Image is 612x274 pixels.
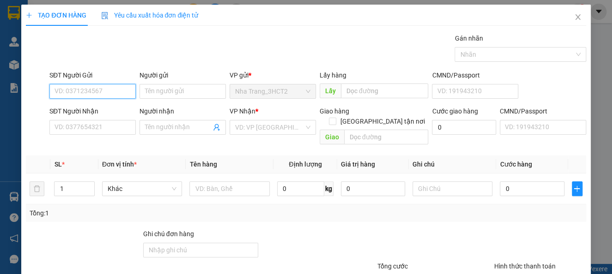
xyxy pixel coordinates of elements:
span: TẠO ĐƠN HÀNG [26,12,86,19]
span: VP Nhận [230,107,255,115]
label: Hình thức thanh toán [494,262,556,270]
input: Ghi Chú [412,181,493,196]
label: Cước giao hàng [432,107,478,115]
span: Nha Trang_3HCT2 [235,84,310,98]
span: [GEOGRAPHIC_DATA] tận nơi [336,116,428,126]
span: Tên hàng [189,161,217,168]
span: Cước hàng [500,161,532,168]
div: CMND/Passport [500,106,586,116]
span: user-add [213,124,220,131]
div: SĐT Người Nhận [49,106,136,116]
button: plus [572,181,582,196]
div: SĐT Người Gửi [49,70,136,80]
span: Định lượng [289,161,321,168]
span: close [574,13,582,21]
img: icon [101,12,109,19]
input: Cước giao hàng [432,120,496,135]
span: Tổng cước [377,262,408,270]
div: VP gửi [230,70,316,80]
input: Dọc đường [344,130,429,144]
span: Đơn vị tính [102,161,137,168]
button: Close [565,5,591,30]
span: Giao [320,130,344,144]
input: Dọc đường [341,83,429,98]
label: Gán nhãn [454,35,483,42]
input: Ghi chú đơn hàng [143,243,258,257]
span: Yêu cầu xuất hóa đơn điện tử [101,12,199,19]
span: Lấy hàng [320,71,346,79]
button: delete [30,181,44,196]
span: plus [572,185,582,192]
div: Tổng: 1 [30,208,237,218]
span: Lấy [320,83,341,98]
input: 0 [341,181,405,196]
th: Ghi chú [409,155,497,173]
div: CMND/Passport [432,70,518,80]
span: Giao hàng [320,107,349,115]
div: Người gửi [139,70,226,80]
div: Người nhận [139,106,226,116]
span: Giá trị hàng [341,161,375,168]
span: SL [54,161,61,168]
span: plus [26,12,32,18]
span: kg [324,181,333,196]
input: VD: Bàn, Ghế [189,181,270,196]
label: Ghi chú đơn hàng [143,230,194,238]
span: Khác [108,182,177,196]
